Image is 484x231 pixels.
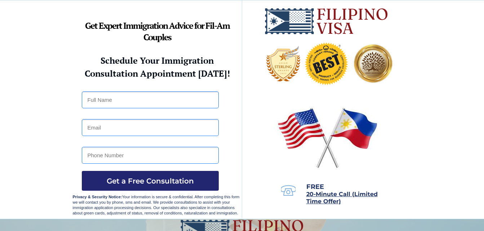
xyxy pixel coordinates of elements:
[73,195,122,199] strong: Privacy & Security Notice:
[82,119,219,136] input: Email
[82,147,219,164] input: Phone Number
[101,55,214,66] strong: Schedule Your Immigration
[306,191,378,205] span: 20-Minute Call (Limited Time Offer)
[82,177,219,185] span: Get a Free Consultation
[85,20,230,43] strong: Get Expert Immigration Advice for Fil-Am Couples
[306,191,378,204] a: 20-Minute Call (Limited Time Offer)
[82,91,219,108] input: Full Name
[306,183,324,191] span: FREE
[73,195,240,215] span: Your information is secure & confidential. After completing this form we will contact you by phon...
[85,68,230,79] strong: Consultation Appointment [DATE]!
[82,171,219,191] button: Get a Free Consultation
